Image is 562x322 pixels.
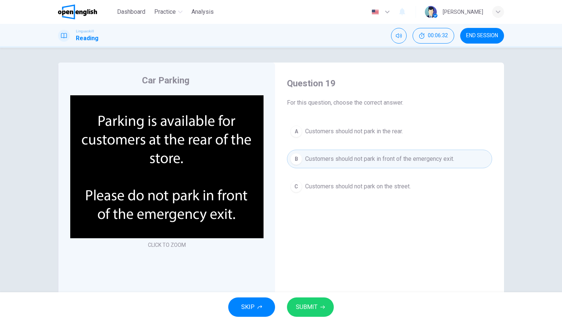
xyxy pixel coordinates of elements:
img: undefined [70,95,264,238]
button: CCustomers should not park on the street. [287,177,492,196]
span: Analysis [191,7,214,16]
div: A [290,125,302,137]
button: Analysis [188,5,217,19]
button: Practice [151,5,185,19]
span: SUBMIT [296,302,317,312]
button: END SESSION [460,28,504,44]
button: SKIP [228,297,275,317]
span: Customers should not park in front of the emergency exit. [305,154,454,163]
div: Mute [391,28,407,44]
img: en [371,9,380,15]
span: Customers should not park in the rear. [305,127,403,136]
span: Customers should not park on the street. [305,182,411,191]
div: Hide [413,28,454,44]
img: OpenEnglish logo [58,4,97,19]
span: END SESSION [466,33,498,39]
button: SUBMIT [287,297,334,317]
button: CLICK TO ZOOM [145,240,189,250]
button: ACustomers should not park in the rear. [287,122,492,141]
span: Dashboard [117,7,145,16]
button: 00:06:32 [413,28,454,44]
span: For this question, choose the correct answer. [287,98,492,107]
span: Practice [154,7,176,16]
span: Linguaskill [76,29,94,34]
span: 00:06:32 [428,33,448,39]
div: B [290,153,302,165]
h1: Reading [76,34,98,43]
button: BCustomers should not park in front of the emergency exit. [287,150,492,168]
h4: Car Parking [142,74,190,86]
button: Dashboard [114,5,148,19]
img: Profile picture [425,6,437,18]
span: SKIP [241,302,255,312]
div: C [290,181,302,192]
h4: Question 19 [287,77,492,89]
a: OpenEnglish logo [58,4,114,19]
div: [PERSON_NAME] [443,7,483,16]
